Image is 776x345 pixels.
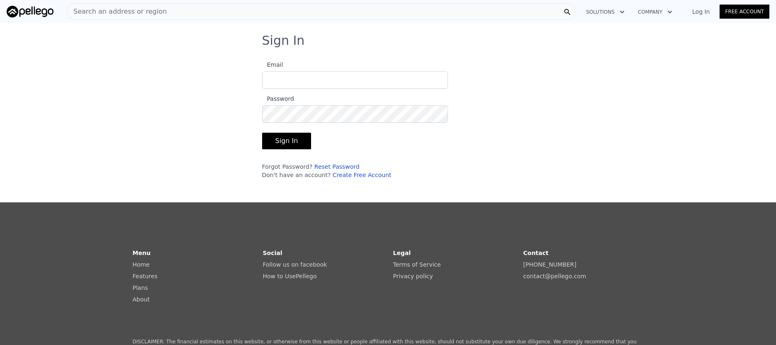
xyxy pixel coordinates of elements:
[682,7,720,16] a: Log In
[263,261,327,268] a: Follow us on facebook
[133,261,150,268] a: Home
[631,5,679,19] button: Company
[262,163,448,179] div: Forgot Password? Don't have an account?
[262,105,448,123] input: Password
[262,61,283,68] span: Email
[262,133,311,149] button: Sign In
[314,163,360,170] a: Reset Password
[523,261,577,268] a: [PHONE_NUMBER]
[523,273,586,279] a: contact@pellego.com
[393,250,411,256] strong: Legal
[579,5,631,19] button: Solutions
[263,273,317,279] a: How to UsePellego
[262,95,294,102] span: Password
[133,284,148,291] a: Plans
[7,6,54,17] img: Pellego
[333,172,392,178] a: Create Free Account
[133,296,150,303] a: About
[263,250,282,256] strong: Social
[393,261,441,268] a: Terms of Service
[133,250,151,256] strong: Menu
[523,250,549,256] strong: Contact
[67,7,167,17] span: Search an address or region
[393,273,433,279] a: Privacy policy
[133,273,158,279] a: Features
[262,71,448,89] input: Email
[720,5,769,19] a: Free Account
[262,33,514,48] h3: Sign In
